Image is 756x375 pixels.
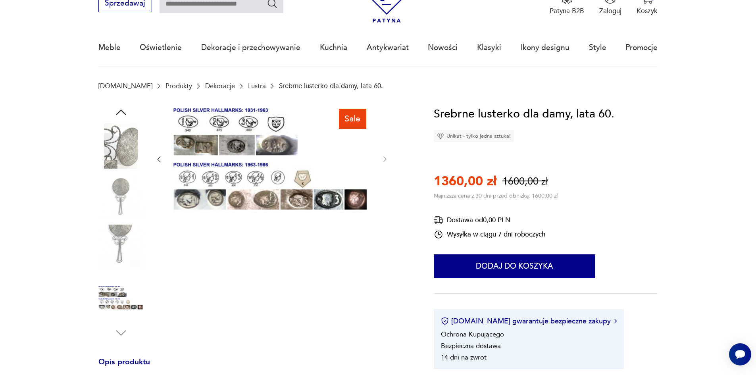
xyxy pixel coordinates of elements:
[521,29,569,66] a: Ikony designu
[434,173,496,190] p: 1360,00 zł
[614,319,617,323] img: Ikona strzałki w prawo
[205,82,235,90] a: Dekoracje
[477,29,501,66] a: Klasyki
[98,29,121,66] a: Meble
[441,353,487,362] li: 14 dni na zwrot
[98,174,144,219] img: Zdjęcie produktu Srebrne lusterko dla damy, lata 60.
[98,359,411,375] h3: Opis produktu
[434,254,595,278] button: Dodaj do koszyka
[98,225,144,270] img: Zdjęcie produktu Srebrne lusterko dla damy, lata 60.
[637,6,658,15] p: Koszyk
[98,1,152,7] a: Sprzedawaj
[165,82,192,90] a: Produkty
[320,29,347,66] a: Kuchnia
[550,6,584,15] p: Patyna B2B
[434,192,558,200] p: Najniższa cena z 30 dni przed obniżką: 1600,00 zł
[98,123,144,169] img: Zdjęcie produktu Srebrne lusterko dla damy, lata 60.
[589,29,606,66] a: Style
[441,316,617,326] button: [DOMAIN_NAME] gwarantuje bezpieczne zakupy
[428,29,458,66] a: Nowości
[441,341,501,350] li: Bezpieczna dostawa
[441,330,504,339] li: Ochrona Kupującego
[729,343,751,365] iframe: Smartsupp widget button
[98,82,152,90] a: [DOMAIN_NAME]
[98,275,144,320] img: Zdjęcie produktu Srebrne lusterko dla damy, lata 60.
[434,130,514,142] div: Unikat - tylko jedna sztuka!
[625,29,658,66] a: Promocje
[367,29,409,66] a: Antykwariat
[502,175,548,188] p: 1600,00 zł
[434,105,614,123] h1: Srebrne lusterko dla damy, lata 60.
[434,230,545,239] div: Wysyłka w ciągu 7 dni roboczych
[140,29,182,66] a: Oświetlenie
[434,215,443,225] img: Ikona dostawy
[434,215,545,225] div: Dostawa od 0,00 PLN
[339,109,366,129] div: Sale
[201,29,300,66] a: Dekoracje i przechowywanie
[248,82,266,90] a: Lustra
[441,317,449,325] img: Ikona certyfikatu
[279,82,383,90] p: Srebrne lusterko dla damy, lata 60.
[599,6,621,15] p: Zaloguj
[173,105,371,212] img: Zdjęcie produktu Srebrne lusterko dla damy, lata 60.
[437,133,444,140] img: Ikona diamentu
